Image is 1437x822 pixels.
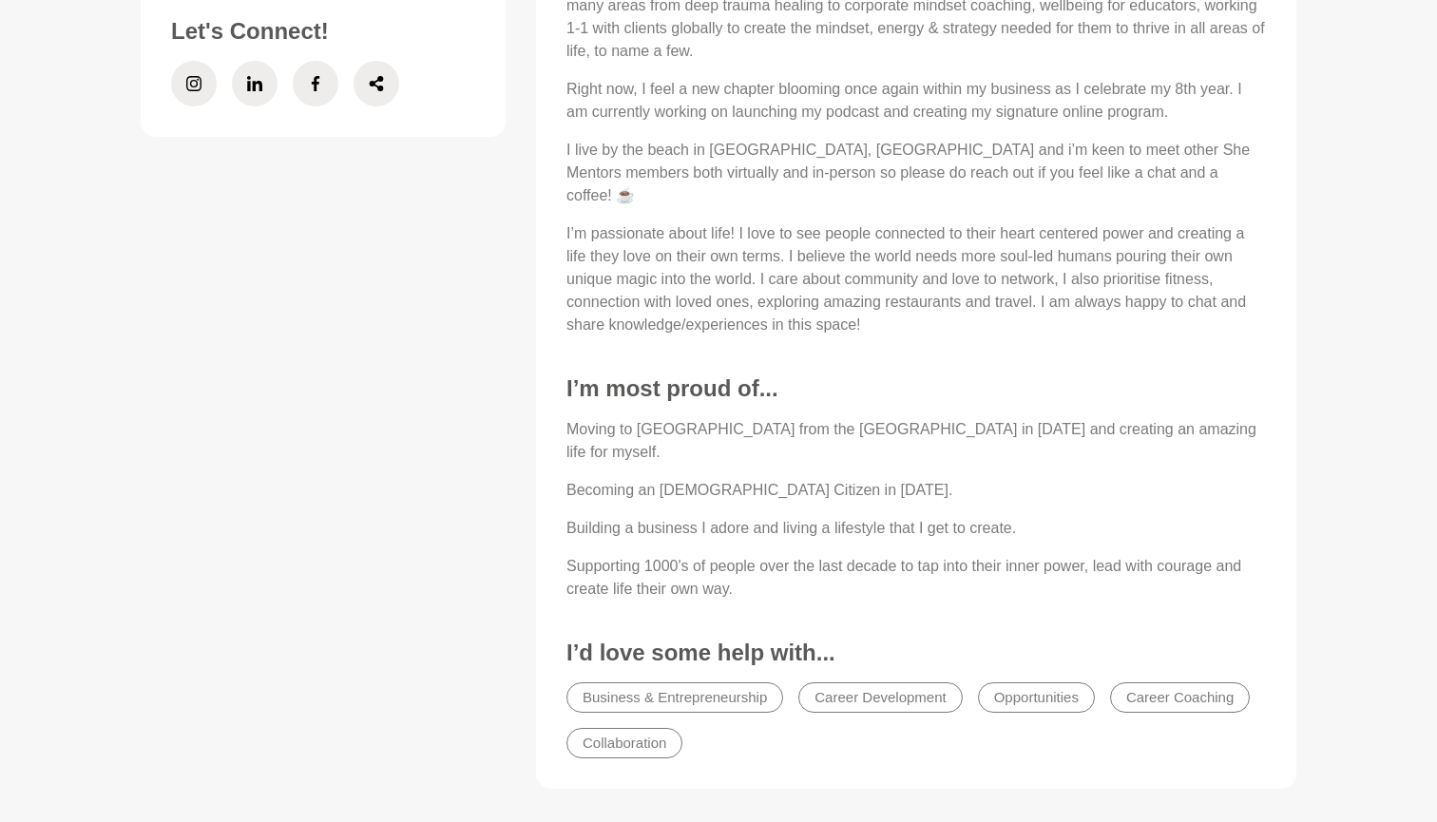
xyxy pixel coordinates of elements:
p: Supporting 1000's of people over the last decade to tap into their inner power, lead with courage... [566,555,1266,601]
p: Becoming an [DEMOGRAPHIC_DATA] Citizen in [DATE]. [566,479,1266,502]
p: I’m passionate about life! I love to see people connected to their heart centered power and creat... [566,222,1266,336]
p: Moving to [GEOGRAPHIC_DATA] from the [GEOGRAPHIC_DATA] in [DATE] and creating an amazing life for... [566,418,1266,464]
a: LinkedIn [232,61,278,106]
a: Share [354,61,399,106]
h3: Let's Connect! [171,17,475,46]
p: Building a business I adore and living a lifestyle that I get to create. [566,517,1266,540]
h3: I’d love some help with... [566,639,1266,667]
p: Right now, I feel a new chapter blooming once again within my business as I celebrate my 8th year... [566,78,1266,124]
h3: I’m most proud of... [566,374,1266,403]
a: Facebook [293,61,338,106]
p: I live by the beach in [GEOGRAPHIC_DATA], [GEOGRAPHIC_DATA] and i’m keen to meet other She Mentor... [566,139,1266,207]
a: Instagram [171,61,217,106]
